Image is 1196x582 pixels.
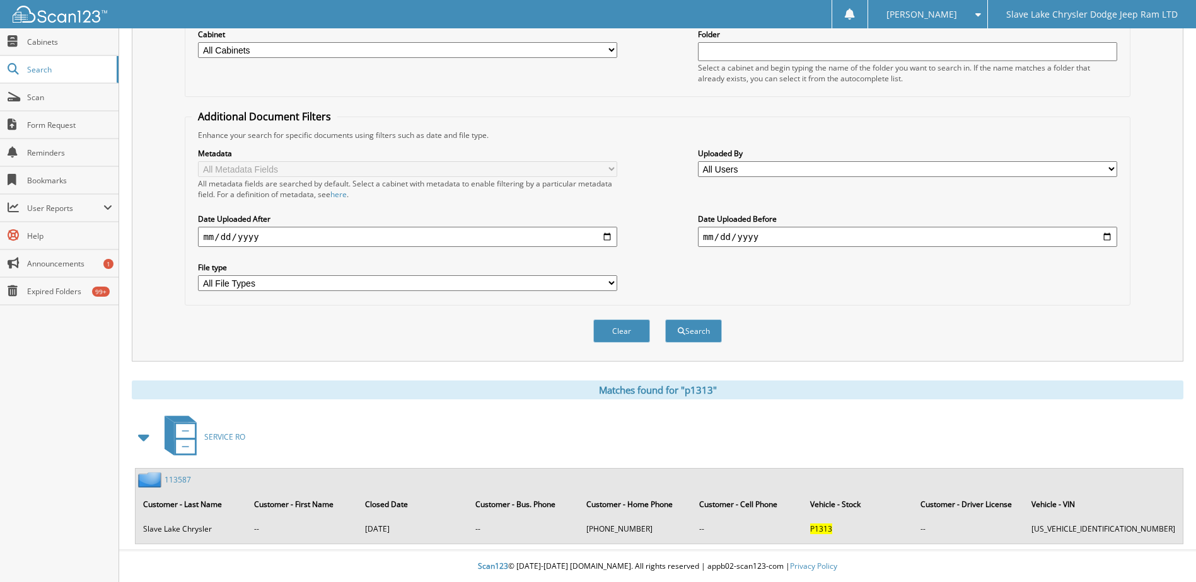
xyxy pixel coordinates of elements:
button: Search [665,319,722,343]
td: -- [248,518,357,539]
div: All metadata fields are searched by default. Select a cabinet with metadata to enable filtering b... [198,178,617,200]
span: [PERSON_NAME] [886,11,957,18]
label: Folder [698,29,1117,40]
span: Slave Lake Chrysler Dodge Jeep Ram LTD [1006,11,1178,18]
input: end [698,227,1117,247]
label: Date Uploaded After [198,214,617,224]
img: scan123-logo-white.svg [13,6,107,23]
td: [PHONE_NUMBER] [580,518,692,539]
span: P1313 [810,523,832,534]
th: Customer - Bus. Phone [469,491,579,517]
label: Date Uploaded Before [698,214,1117,224]
td: -- [914,518,1024,539]
td: [US_VEHICLE_IDENTIFICATION_NUMBER] [1025,518,1181,539]
th: Vehicle - VIN [1025,491,1181,517]
th: Customer - First Name [248,491,357,517]
span: Scan123 [478,561,508,571]
span: Announcements [27,258,112,269]
label: Uploaded By [698,148,1117,159]
span: Bookmarks [27,175,112,186]
span: Cabinets [27,37,112,47]
th: Customer - Driver License [914,491,1024,517]
button: Clear [593,319,650,343]
a: Privacy Policy [790,561,837,571]
div: Enhance your search for specific documents using filters such as date and file type. [192,130,1123,140]
span: Reminders [27,147,112,158]
th: Customer - Home Phone [580,491,692,517]
th: Closed Date [359,491,468,517]
img: folder2.png [138,472,165,488]
div: © [DATE]-[DATE] [DOMAIN_NAME]. All rights reserved | appb02-scan123-com | [119,551,1196,582]
th: Customer - Last Name [137,491,247,517]
td: [DATE] [359,518,468,539]
td: -- [693,518,803,539]
div: Matches found for "p1313" [132,380,1183,399]
th: Vehicle - Stock [804,491,913,517]
th: Customer - Cell Phone [693,491,803,517]
span: Form Request [27,120,112,130]
div: 1 [103,259,113,269]
a: here [330,189,347,200]
span: Search [27,64,110,75]
legend: Additional Document Filters [192,110,337,123]
div: 99+ [92,287,110,297]
td: -- [469,518,579,539]
label: File type [198,262,617,273]
label: Cabinet [198,29,617,40]
a: 113587 [165,474,191,485]
input: start [198,227,617,247]
span: Help [27,231,112,241]
td: Slave Lake Chrysler [137,518,247,539]
span: Expired Folders [27,286,112,297]
label: Metadata [198,148,617,159]
span: User Reports [27,203,103,214]
a: SERVICE RO [157,412,245,462]
div: Select a cabinet and begin typing the name of the folder you want to search in. If the name match... [698,62,1117,84]
span: Scan [27,92,112,103]
span: SERVICE RO [204,431,245,442]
